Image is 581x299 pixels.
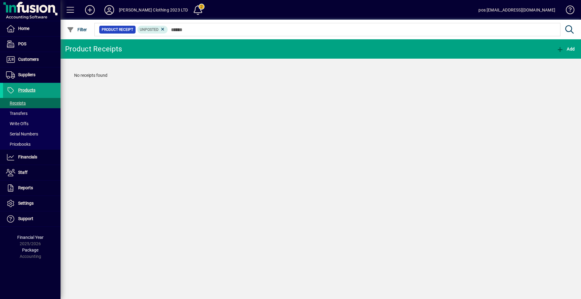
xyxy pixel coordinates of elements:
span: Customers [18,57,39,62]
span: Add [556,47,575,51]
span: Serial Numbers [6,132,38,136]
span: Unposted [140,28,159,32]
button: Filter [65,24,89,35]
div: pos [EMAIL_ADDRESS][DOMAIN_NAME] [478,5,555,15]
span: Filter [67,27,87,32]
span: POS [18,41,26,46]
a: Serial Numbers [3,129,61,139]
a: Settings [3,196,61,211]
span: Financials [18,154,37,159]
span: Settings [18,201,34,206]
a: Reports [3,180,61,196]
div: No receipts found [68,66,573,85]
a: Pricebooks [3,139,61,149]
span: Package [22,248,38,252]
span: Suppliers [18,72,35,77]
span: Home [18,26,29,31]
span: Support [18,216,33,221]
a: Suppliers [3,67,61,83]
a: Write Offs [3,119,61,129]
a: Financials [3,150,61,165]
a: Home [3,21,61,36]
a: Staff [3,165,61,180]
span: Receipts [6,101,26,106]
span: Staff [18,170,28,175]
a: Receipts [3,98,61,108]
a: Support [3,211,61,226]
mat-chip: Product Movement Status: Unposted [137,26,168,34]
span: Financial Year [17,235,44,240]
button: Profile [100,5,119,15]
button: Add [80,5,100,15]
span: Pricebooks [6,142,31,147]
a: Customers [3,52,61,67]
div: Product Receipts [65,44,122,54]
span: Products [18,88,35,93]
button: Add [555,44,576,54]
span: Product Receipt [102,27,133,33]
span: Reports [18,185,33,190]
a: Knowledge Base [561,1,573,21]
a: Transfers [3,108,61,119]
span: Write Offs [6,121,28,126]
a: POS [3,37,61,52]
div: [PERSON_NAME] Clothing 2023 LTD [119,5,188,15]
span: Transfers [6,111,28,116]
